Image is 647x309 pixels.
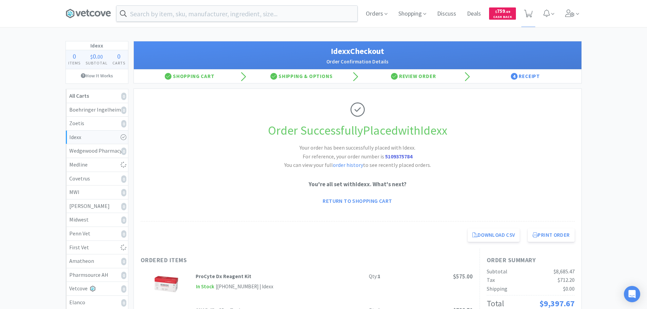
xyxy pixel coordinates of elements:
[66,117,128,131] a: Zoetis0
[69,92,89,99] strong: All Carts
[434,11,459,17] a: Discuss
[121,107,126,114] i: 0
[246,70,358,83] div: Shipping & Options
[66,144,128,158] a: Wedgewood Pharmacy0
[539,298,575,309] span: $9,397.67
[378,273,380,279] strong: 1
[69,202,125,211] div: [PERSON_NAME]
[69,105,125,114] div: Boehringer Ingelheim
[121,148,126,155] i: 0
[196,283,215,291] span: In Stock
[66,213,128,227] a: Midwest0
[511,73,518,80] span: 4
[66,158,128,172] a: Medline
[66,241,128,255] a: First Vet
[464,11,484,17] a: Deals
[141,45,575,58] h1: Idexx Checkout
[215,283,273,291] div: | [PHONE_NUMBER] | Idexx
[333,161,363,168] a: order history
[469,70,581,83] div: Receipt
[141,58,575,66] h2: Order Confirmation Details
[121,216,126,224] i: 0
[69,229,125,238] div: Penn Vet
[69,298,125,307] div: Elanco
[563,285,575,292] span: $0.00
[134,70,246,83] div: Shopping Cart
[121,299,126,307] i: 0
[528,228,574,242] button: Print Order
[121,203,126,210] i: 0
[66,282,128,296] a: Vetcove0
[505,9,510,14] span: . 69
[66,254,128,268] a: Amatheon0
[73,52,76,60] span: 0
[121,189,126,196] i: 0
[69,133,125,142] div: Idexx
[66,131,128,144] a: Idexx
[66,172,128,186] a: Covetrus0
[453,273,473,280] span: $575.00
[69,284,125,293] div: Vetcove
[69,188,125,197] div: MWI
[493,15,512,20] span: Cash Back
[69,271,125,279] div: Pharmsource AH
[69,119,125,128] div: Zoetis
[66,60,83,66] h4: Items
[83,60,110,66] h4: Subtotal
[155,272,178,296] img: 6968ce524c0444f38d75f8cc65672a34_174946.png
[69,215,125,224] div: Midwest
[624,286,640,302] div: Open Intercom Messenger
[121,175,126,183] i: 0
[66,199,128,213] a: [PERSON_NAME]0
[110,60,128,66] h4: Carts
[69,147,125,155] div: Wedgewood Pharmacy
[83,53,110,60] div: .
[121,120,126,128] i: 0
[66,41,128,50] h1: Idexx
[69,160,125,169] div: Medline
[141,180,575,189] p: You're all set with Idexx . What's next?
[121,285,126,293] i: 0
[495,8,510,14] span: 759
[66,186,128,199] a: MWI0
[93,52,96,60] span: 0
[121,272,126,279] i: 0
[487,255,575,265] h1: Order Summary
[116,6,357,21] input: Search by item, sku, manufacturer, ingredient, size...
[369,272,380,281] div: Qty:
[121,258,126,265] i: 0
[318,194,397,208] a: Return to Shopping Cart
[69,243,125,252] div: First Vet
[468,228,520,242] a: Download CSV
[69,257,125,266] div: Amatheon
[90,53,93,60] span: $
[121,93,126,100] i: 0
[66,89,128,103] a: All Carts0
[303,153,412,160] span: For reference, your order number is
[66,103,128,117] a: Boehringer Ingelheim0
[385,153,412,160] gu-sc-dial: Click to Connect 5109375784
[196,273,251,279] strong: ProCyte Dx Reagent Kit
[489,4,516,23] a: $759.69Cash Back
[495,9,497,14] span: $
[66,69,128,82] a: How It Works
[117,52,121,60] span: 0
[66,268,128,282] a: Pharmsource AH0
[256,143,460,170] h2: Your order has been successfully placed with Idexx. You can view your full to see recently placed...
[69,174,125,183] div: Covetrus
[554,268,575,275] span: $8,685.47
[66,227,128,241] a: Penn Vet0
[558,276,575,283] span: $712.20
[97,53,103,60] span: 00
[121,230,126,238] i: 0
[141,255,344,265] h1: Ordered Items
[487,267,507,276] div: Subtotal
[141,121,575,140] h1: Order Successfully Placed with Idexx
[487,285,507,293] div: Shipping
[487,276,495,285] div: Tax
[358,70,470,83] div: Review Order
